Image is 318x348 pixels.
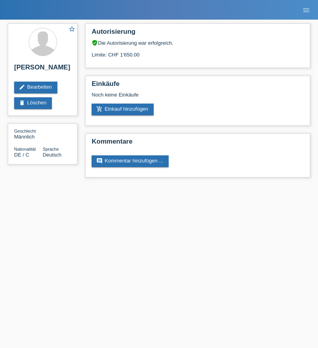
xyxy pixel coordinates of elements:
[92,80,304,92] h2: Einkäufe
[92,104,154,115] a: add_shopping_cartEinkauf hinzufügen
[68,26,75,33] i: star_border
[96,158,103,164] i: comment
[14,129,36,133] span: Geschlecht
[68,26,75,34] a: star_border
[43,147,59,151] span: Sprache
[43,152,62,158] span: Deutsch
[14,97,52,109] a: deleteLöschen
[92,40,304,46] div: Die Autorisierung war erfolgreich.
[14,128,43,140] div: Männlich
[298,7,314,12] a: menu
[19,100,25,106] i: delete
[96,106,103,112] i: add_shopping_cart
[19,84,25,90] i: edit
[14,82,57,93] a: editBearbeiten
[14,152,29,158] span: Deutschland / C / 01.08.2021
[14,147,36,151] span: Nationalität
[92,138,304,149] h2: Kommentare
[302,6,310,14] i: menu
[92,40,98,46] i: verified_user
[92,46,304,58] div: Limite: CHF 1'650.00
[92,28,304,40] h2: Autorisierung
[92,92,304,104] div: Noch keine Einkäufe
[92,155,169,167] a: commentKommentar hinzufügen ...
[14,64,71,75] h2: [PERSON_NAME]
